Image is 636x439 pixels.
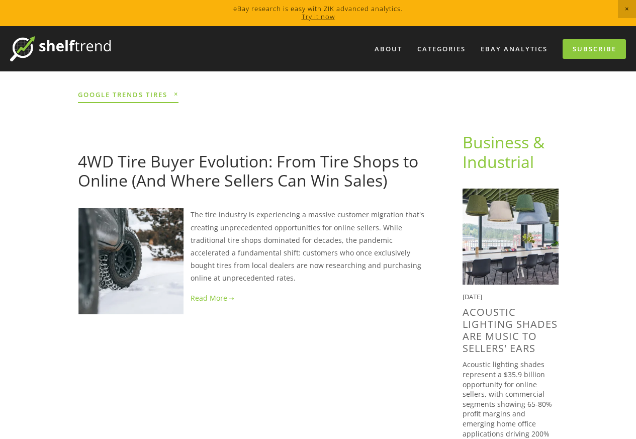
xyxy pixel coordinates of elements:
a: Subscribe [563,39,626,59]
img: Acoustic Lighting Shades Are Music to Sellers' Ears [463,189,559,285]
a: About [368,41,409,57]
a: [DATE] [78,134,101,144]
img: 4WD Tire Buyer Evolution: From Tire Shops to Online (And Where Sellers Can Win Sales) [78,208,184,314]
p: The tire industry is experiencing a massive customer migration that's creating unprecedented oppo... [78,208,430,284]
a: Try it now [302,12,335,21]
a: Google trends tires [78,86,178,103]
a: Acoustic Lighting Shades Are Music to Sellers' Ears [463,305,558,355]
a: eBay Analytics [474,41,554,57]
time: [DATE] [463,292,482,301]
a: Business & Industrial [463,131,549,172]
a: 4WD Tire Buyer Evolution: From Tire Shops to Online (And Where Sellers Can Win Sales) [78,150,418,191]
span: Google trends tires [78,90,178,99]
div: Categories [411,41,472,57]
img: ShelfTrend [10,36,111,61]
